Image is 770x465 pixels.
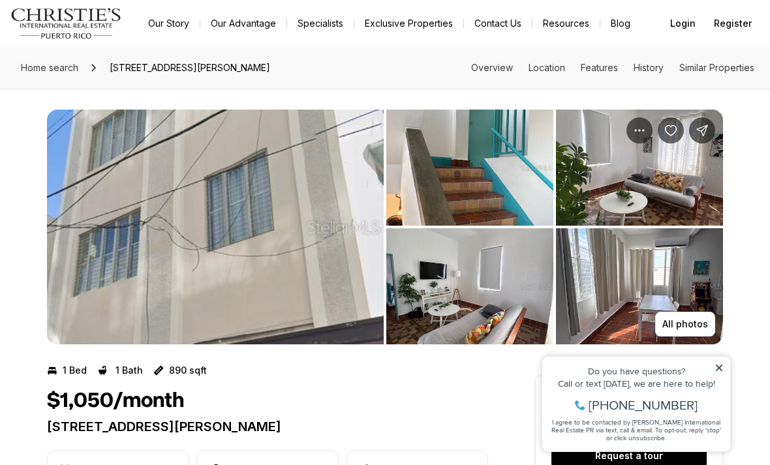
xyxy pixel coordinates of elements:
[21,62,78,73] span: Home search
[626,117,653,143] button: Property options
[14,29,189,38] div: Do you have questions?
[655,312,715,337] button: All photos
[670,18,696,29] span: Login
[658,117,684,143] button: Save Property: 423 SAN JORGE #APT 3A
[115,365,143,376] p: 1 Bath
[706,10,760,37] button: Register
[679,62,754,73] a: Skip to: Similar Properties
[63,365,87,376] p: 1 Bed
[464,14,532,33] button: Contact Us
[471,62,513,73] a: Skip to: Overview
[47,110,723,344] div: Listing Photos
[287,14,354,33] a: Specialists
[581,62,618,73] a: Skip to: Features
[47,419,488,434] p: [STREET_ADDRESS][PERSON_NAME]
[10,8,122,39] img: logo
[16,57,84,78] a: Home search
[354,14,463,33] a: Exclusive Properties
[169,365,207,376] p: 890 sqft
[54,61,162,74] span: [PHONE_NUMBER]
[14,42,189,51] div: Call or text [DATE], we are here to help!
[529,62,565,73] a: Skip to: Location
[386,228,553,344] button: View image gallery
[200,14,286,33] a: Our Advantage
[556,110,723,226] button: View image gallery
[532,14,600,33] a: Resources
[471,63,754,73] nav: Page section menu
[47,389,184,413] h1: $1,050/month
[556,228,723,344] button: View image gallery
[104,57,275,78] span: [STREET_ADDRESS][PERSON_NAME]
[138,14,200,33] a: Our Story
[662,319,708,329] p: All photos
[634,62,664,73] a: Skip to: History
[47,110,384,344] li: 1 of 4
[16,80,186,105] span: I agree to be contacted by [PERSON_NAME] International Real Estate PR via text, call & email. To ...
[689,117,715,143] button: Share Property: 423 SAN JORGE #APT 3A
[47,110,384,344] button: View image gallery
[714,18,752,29] span: Register
[386,110,553,226] button: View image gallery
[386,110,723,344] li: 2 of 4
[662,10,703,37] button: Login
[600,14,641,33] a: Blog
